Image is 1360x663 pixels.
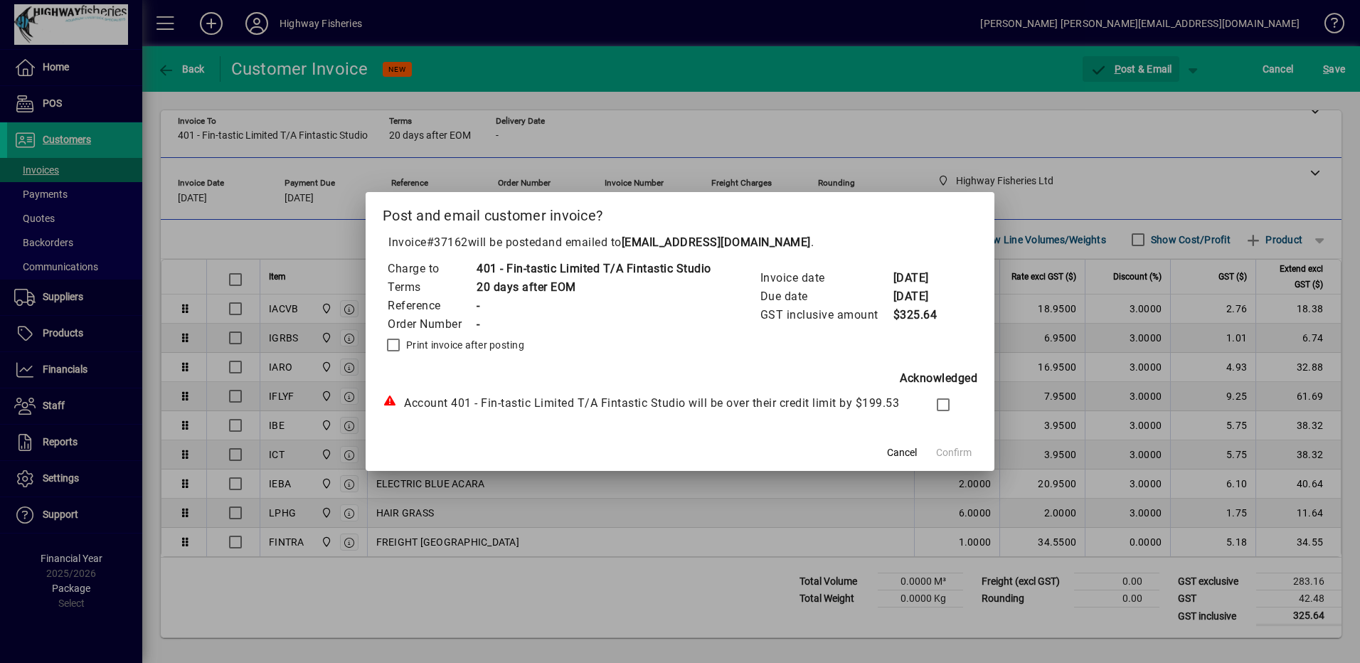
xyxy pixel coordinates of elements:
td: 401 - Fin-tastic Limited T/A Fintastic Studio [476,260,711,278]
span: Cancel [887,445,917,460]
td: [DATE] [893,287,950,306]
td: Charge to [387,260,476,278]
td: $325.64 [893,306,950,324]
label: Print invoice after posting [403,338,524,352]
td: Order Number [387,315,476,334]
td: - [476,297,711,315]
div: Acknowledged [383,370,977,387]
h2: Post and email customer invoice? [366,192,994,233]
td: 20 days after EOM [476,278,711,297]
td: Terms [387,278,476,297]
b: [EMAIL_ADDRESS][DOMAIN_NAME] [622,235,811,249]
td: - [476,315,711,334]
td: Due date [760,287,893,306]
td: GST inclusive amount [760,306,893,324]
td: Reference [387,297,476,315]
td: [DATE] [893,269,950,287]
p: Invoice will be posted . [383,234,977,251]
div: Account 401 - Fin-tastic Limited T/A Fintastic Studio will be over their credit limit by $199.53 [383,395,908,412]
td: Invoice date [760,269,893,287]
span: and emailed to [542,235,811,249]
span: #37162 [427,235,468,249]
button: Cancel [879,440,925,465]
